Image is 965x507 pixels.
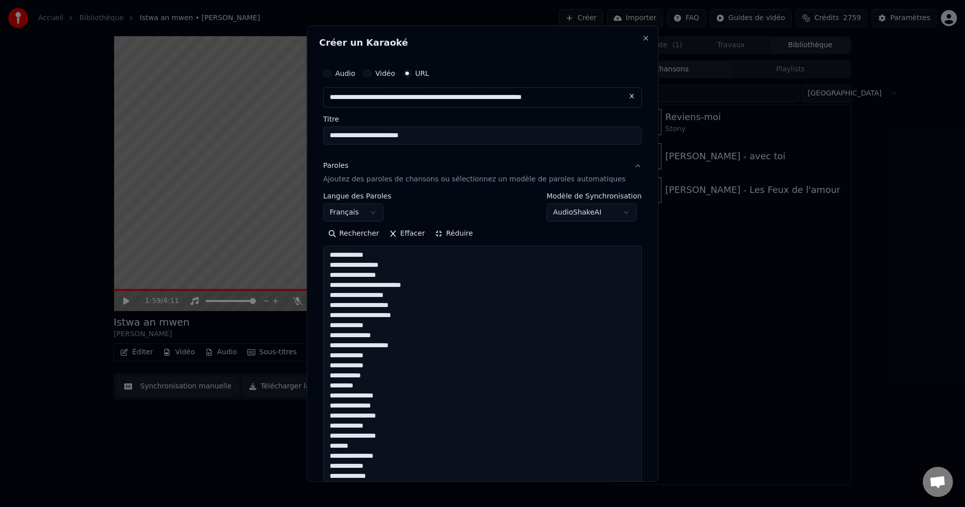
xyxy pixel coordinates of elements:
label: Modèle de Synchronisation [547,192,642,199]
label: Langue des Paroles [323,192,392,199]
button: Rechercher [323,226,384,242]
p: Ajoutez des paroles de chansons ou sélectionnez un modèle de paroles automatiques [323,174,626,184]
div: Paroles [323,160,348,170]
button: ParolesAjoutez des paroles de chansons ou sélectionnez un modèle de paroles automatiques [323,152,642,192]
label: Audio [335,69,355,76]
button: Effacer [384,226,430,242]
label: Titre [323,115,642,122]
h2: Créer un Karaoké [319,38,646,47]
label: URL [415,69,429,76]
label: Vidéo [375,69,395,76]
button: Réduire [430,226,478,242]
